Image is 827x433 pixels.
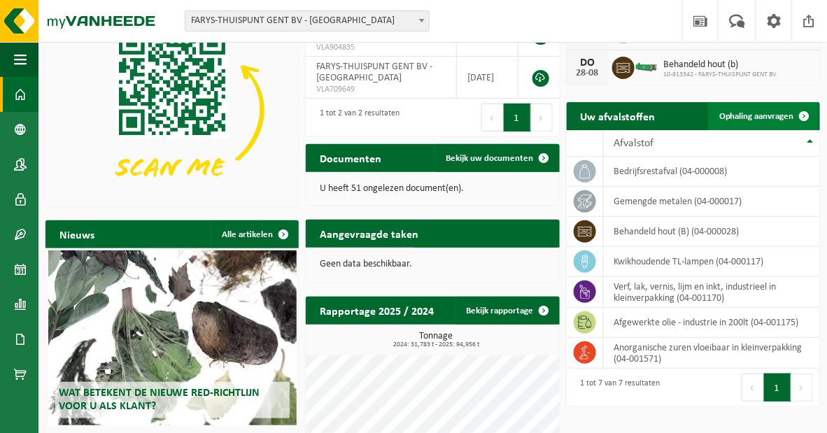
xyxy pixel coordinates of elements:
[316,62,432,83] span: FARYS-THUISPUNT GENT BV - [GEOGRAPHIC_DATA]
[320,260,545,269] p: Geen data beschikbaar.
[604,187,820,217] td: gemengde metalen (04-000017)
[635,60,658,73] img: HK-XC-15-GN-00
[574,372,660,403] div: 1 tot 7 van 7 resultaten
[531,104,553,132] button: Next
[567,102,670,129] h2: Uw afvalstoffen
[185,11,429,31] span: FARYS-THUISPUNT GENT BV - MARIAKERKE
[604,277,820,308] td: verf, lak, vernis, lijm en inkt, industrieel in kleinverpakking (04-001170)
[313,102,400,133] div: 1 tot 2 van 2 resultaten
[306,220,432,247] h2: Aangevraagde taken
[446,154,534,163] span: Bekijk uw documenten
[313,332,559,348] h3: Tonnage
[320,184,545,194] p: U heeft 51 ongelezen document(en).
[306,297,448,324] h2: Rapportage 2025 / 2024
[59,388,260,412] span: Wat betekent de nieuwe RED-richtlijn voor u als klant?
[306,144,395,171] h2: Documenten
[211,220,297,248] a: Alle artikelen
[313,341,559,348] span: 2024: 31,783 t - 2025: 94,956 t
[45,15,299,205] img: Download de VHEPlus App
[664,59,777,71] span: Behandeld hout (b)
[604,308,820,338] td: afgewerkte olie - industrie in 200lt (04-001175)
[185,10,430,31] span: FARYS-THUISPUNT GENT BV - MARIAKERKE
[708,102,819,130] a: Ophaling aanvragen
[791,374,813,402] button: Next
[455,297,558,325] a: Bekijk rapportage
[457,57,518,99] td: [DATE]
[604,247,820,277] td: kwikhoudende TL-lampen (04-000117)
[45,220,108,248] h2: Nieuws
[614,138,654,149] span: Afvalstof
[719,112,794,121] span: Ophaling aanvragen
[435,144,558,172] a: Bekijk uw documenten
[574,57,602,69] div: DO
[316,84,446,95] span: VLA709649
[504,104,531,132] button: 1
[316,42,446,53] span: VLA904835
[742,374,764,402] button: Previous
[664,71,777,79] span: 10-913342 - FARYS-THUISPUNT GENT BV
[764,374,791,402] button: 1
[604,217,820,247] td: behandeld hout (B) (04-000028)
[48,250,297,425] a: Wat betekent de nieuwe RED-richtlijn voor u als klant?
[481,104,504,132] button: Previous
[604,338,820,369] td: anorganische zuren vloeibaar in kleinverpakking (04-001571)
[604,157,820,187] td: bedrijfsrestafval (04-000008)
[574,69,602,78] div: 28-08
